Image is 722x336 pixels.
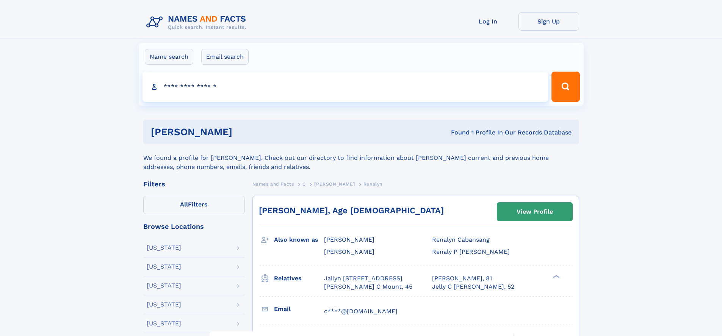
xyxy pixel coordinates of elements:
span: Renalyn [363,181,382,187]
span: All [180,201,188,208]
input: search input [143,72,548,102]
a: [PERSON_NAME], Age [DEMOGRAPHIC_DATA] [259,206,444,215]
div: ❯ [551,274,560,279]
h3: Also known as [274,233,324,246]
div: [US_STATE] [147,264,181,270]
a: [PERSON_NAME] [314,179,355,189]
img: Logo Names and Facts [143,12,252,33]
h3: Relatives [274,272,324,285]
span: [PERSON_NAME] [314,181,355,187]
div: Found 1 Profile In Our Records Database [341,128,572,137]
div: Filters [143,181,245,188]
a: Jelly C [PERSON_NAME], 52 [432,283,514,291]
span: Renaly P [PERSON_NAME] [432,248,510,255]
div: [US_STATE] [147,320,181,327]
a: [PERSON_NAME] C Mount, 45 [324,283,412,291]
a: View Profile [497,203,572,221]
label: Filters [143,196,245,214]
a: [PERSON_NAME], 81 [432,274,492,283]
label: Name search [145,49,193,65]
label: Email search [201,49,249,65]
div: We found a profile for [PERSON_NAME]. Check out our directory to find information about [PERSON_N... [143,144,579,172]
a: Sign Up [518,12,579,31]
span: Renalyn Cabansang [432,236,490,243]
div: Browse Locations [143,223,245,230]
div: [US_STATE] [147,302,181,308]
a: Names and Facts [252,179,294,189]
div: View Profile [517,203,553,220]
span: [PERSON_NAME] [324,248,374,255]
button: Search Button [551,72,579,102]
h3: Email [274,303,324,316]
div: [US_STATE] [147,283,181,289]
a: C [302,179,306,189]
a: Log In [458,12,518,31]
span: C [302,181,306,187]
a: Jailyn [STREET_ADDRESS] [324,274,403,283]
span: [PERSON_NAME] [324,236,374,243]
h1: [PERSON_NAME] [151,127,342,137]
div: [US_STATE] [147,245,181,251]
